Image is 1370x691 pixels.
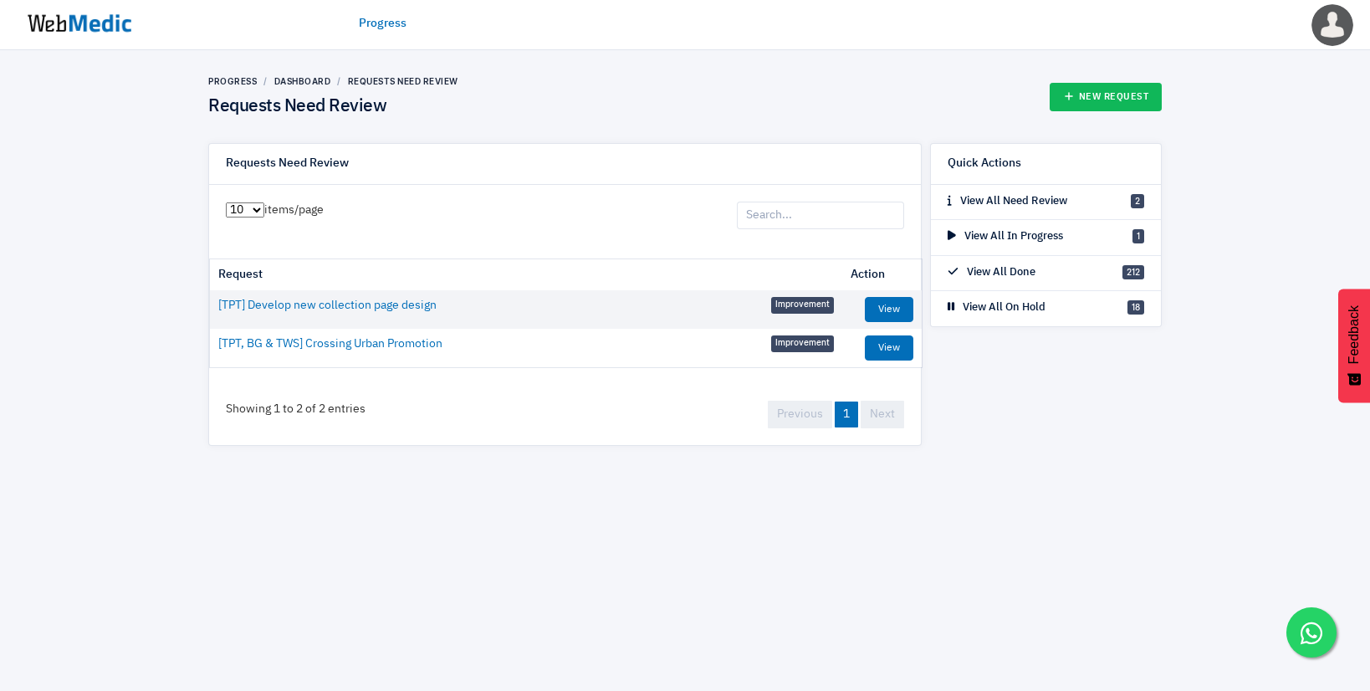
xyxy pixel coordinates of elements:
[835,402,858,427] a: 1
[865,297,913,322] a: View
[226,202,264,218] select: items/page
[226,156,349,171] h6: Requests Need Review
[1127,300,1144,315] span: 18
[208,96,458,118] h4: Requests Need Review
[948,264,1035,281] p: View All Done
[737,202,904,230] input: Search...
[1132,229,1144,243] span: 1
[768,401,832,428] a: Previous
[348,76,458,86] a: Requests Need Review
[865,335,913,361] a: View
[1338,289,1370,402] button: Feedback - Show survey
[948,193,1067,210] p: View All Need Review
[948,299,1045,316] p: View All On Hold
[842,259,922,290] th: Action
[948,156,1021,171] h6: Quick Actions
[218,335,442,353] a: [TPT, BG & TWS] Crossing Urban Promotion
[1122,265,1144,279] span: 212
[1050,83,1163,111] a: New Request
[274,76,331,86] a: Dashboard
[210,259,842,290] th: Request
[1131,194,1144,208] span: 2
[359,15,406,33] a: Progress
[208,76,257,86] a: Progress
[1347,305,1362,364] span: Feedback
[861,401,904,428] a: Next
[209,384,382,435] div: Showing 1 to 2 of 2 entries
[208,75,458,88] nav: breadcrumb
[218,297,437,315] a: [TPT] Develop new collection page design
[948,228,1063,245] p: View All In Progress
[771,335,834,352] span: Improvement
[226,202,324,219] label: items/page
[771,297,834,314] span: Improvement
